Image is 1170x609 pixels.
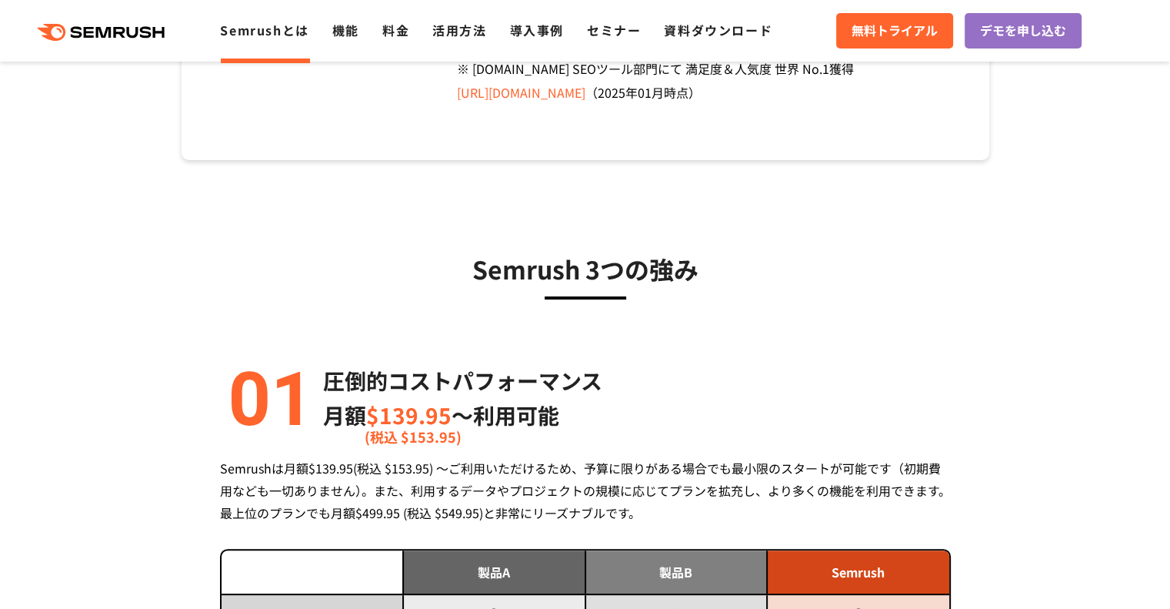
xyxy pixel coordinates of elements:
[852,21,938,41] span: 無料トライアル
[767,550,949,594] td: Semrush
[403,550,585,594] td: 製品A
[365,420,462,454] span: (税込 $153.95)
[664,21,772,39] a: 資料ダウンロード
[220,457,951,524] div: Semrushは月額$139.95(税込 $153.95) ～ご利用いただけるため、予算に限りがある場合でも最小限のスタートが可能です（初期費用なども一切ありません）。また、利用するデータやプロ...
[220,249,951,288] h3: Semrush 3つの強み
[220,21,308,39] a: Semrushとは
[965,13,1082,49] a: デモを申し込む
[323,398,602,433] p: 月額 〜利用可能
[323,363,602,398] p: 圧倒的コストパフォーマンス
[585,550,768,594] td: 製品B
[432,21,486,39] a: 活用方法
[382,21,409,39] a: 料金
[366,400,452,430] span: $139.95
[220,363,312,433] img: alt
[836,13,953,49] a: 無料トライアル
[980,21,1066,41] span: デモを申し込む
[587,21,641,39] a: セミナー
[332,21,359,39] a: 機能
[510,21,564,39] a: 導入事例
[457,83,585,102] a: [URL][DOMAIN_NAME]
